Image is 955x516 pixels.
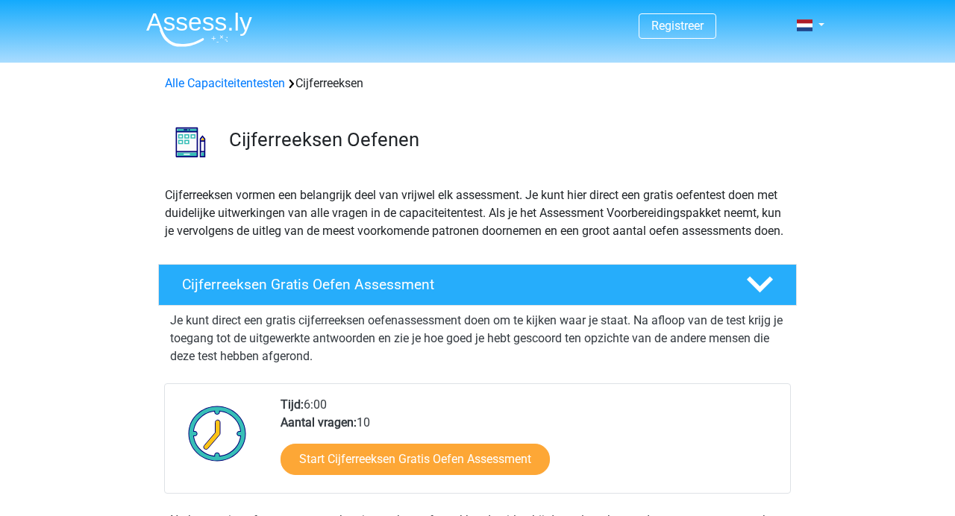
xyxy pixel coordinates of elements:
[165,186,790,240] p: Cijferreeksen vormen een belangrijk deel van vrijwel elk assessment. Je kunt hier direct een grat...
[165,76,285,90] a: Alle Capaciteitentesten
[159,110,222,174] img: cijferreeksen
[180,396,255,471] img: Klok
[269,396,789,493] div: 6:00 10
[229,128,785,151] h3: Cijferreeksen Oefenen
[651,19,704,33] a: Registreer
[281,415,357,430] b: Aantal vragen:
[170,312,785,365] p: Je kunt direct een gratis cijferreeksen oefenassessment doen om te kijken waar je staat. Na afloo...
[182,276,722,293] h4: Cijferreeksen Gratis Oefen Assessment
[281,397,304,412] b: Tijd:
[146,12,252,47] img: Assessly
[159,75,796,92] div: Cijferreeksen
[281,444,550,475] a: Start Cijferreeksen Gratis Oefen Assessment
[152,264,803,306] a: Cijferreeksen Gratis Oefen Assessment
